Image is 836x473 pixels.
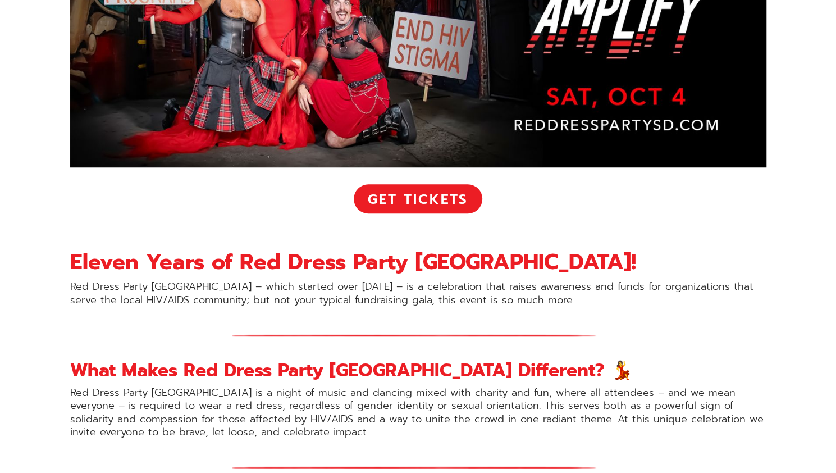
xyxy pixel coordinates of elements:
[70,386,766,439] p: Red Dress Party [GEOGRAPHIC_DATA] is a night of music and dancing mixed with charity and fun, whe...
[70,280,766,307] p: Red Dress Party [GEOGRAPHIC_DATA] – which started over [DATE] – is a celebration that raises awar...
[70,357,633,384] strong: What Makes Red Dress Party [GEOGRAPHIC_DATA] Different? 💃
[354,184,482,213] a: Get Tickets
[70,246,636,278] strong: Eleven Years of Red Dress Party [GEOGRAPHIC_DATA]!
